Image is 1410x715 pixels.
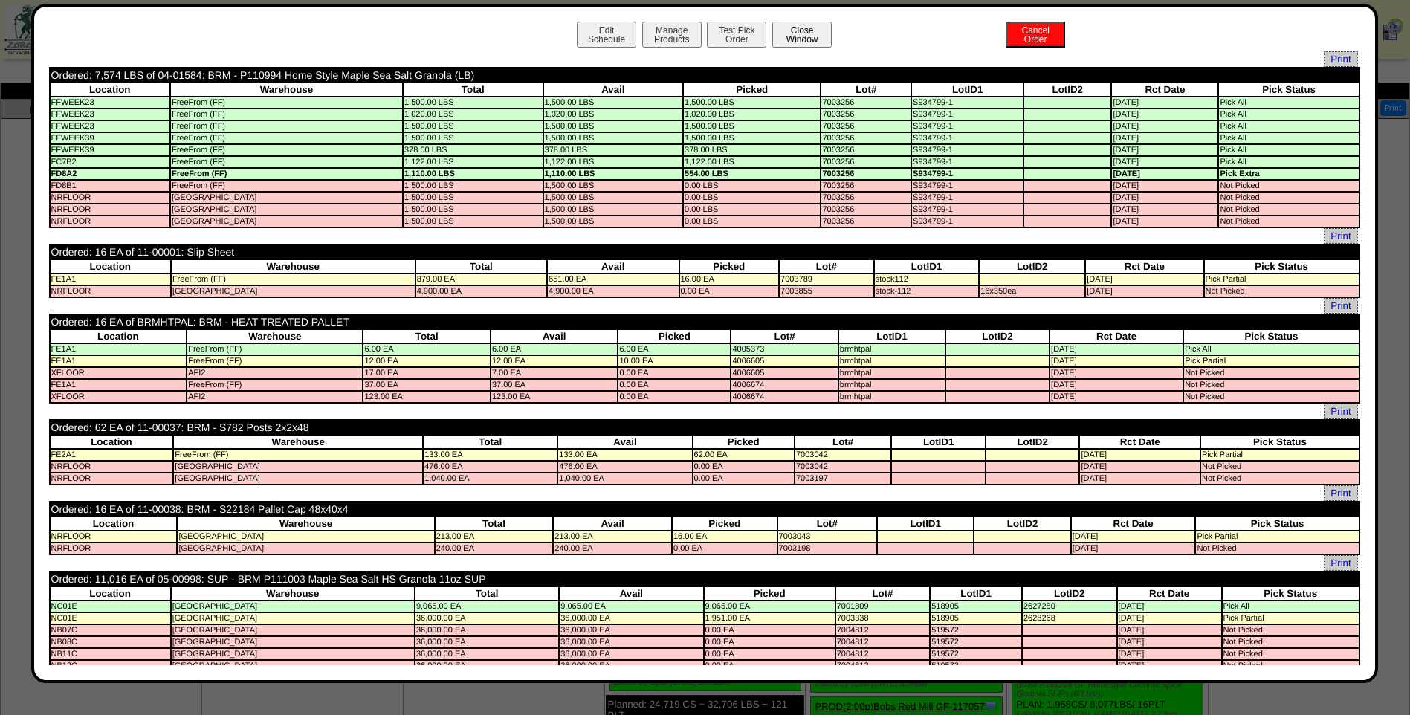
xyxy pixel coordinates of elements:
td: [DATE] [1112,216,1217,227]
th: Rct Date [1072,517,1195,530]
th: Picked [693,436,794,448]
td: [DATE] [1086,274,1203,285]
td: [GEOGRAPHIC_DATA] [174,473,422,484]
th: Lot# [780,260,873,273]
th: Avail [548,260,678,273]
th: Total [404,83,543,96]
td: Not Picked [1184,380,1359,390]
td: brmhtpal [839,368,945,378]
td: 0.00 LBS [684,204,820,215]
td: S934799-1 [912,121,1023,132]
td: 0.00 LBS [684,192,820,203]
td: AFI2 [187,368,362,378]
td: Ordered: 16 EA of 11-00038: BRM - S22184 Pallet Cap 48x40x4 [51,502,1070,516]
td: [DATE] [1112,121,1217,132]
td: NRFLOOR [51,192,169,203]
td: 1,040.00 EA [424,473,557,484]
td: [GEOGRAPHIC_DATA] [171,216,402,227]
td: FD8A2 [51,169,169,179]
td: 12.00 EA [491,356,617,366]
td: S934799-1 [912,145,1023,155]
td: NRFLOOR [51,286,170,297]
td: [DATE] [1112,133,1217,143]
th: LotID2 [946,330,1049,343]
td: [DATE] [1112,145,1217,155]
td: [DATE] [1112,181,1217,191]
td: FFWEEK23 [51,97,169,108]
th: Lot# [821,83,911,96]
button: ManageProducts [642,22,702,48]
th: Total [415,587,558,600]
td: 1,500.00 LBS [544,181,683,191]
td: 37.00 EA [363,380,489,390]
th: LotID1 [878,517,973,530]
td: 7003256 [821,216,911,227]
td: 554.00 LBS [684,169,820,179]
th: Rct Date [1086,260,1203,273]
th: Location [51,517,177,530]
td: Not Picked [1205,286,1359,297]
td: [DATE] [1112,109,1217,120]
td: S934799-1 [912,133,1023,143]
td: AFI2 [187,392,362,402]
button: Test PickOrder [707,22,766,48]
td: 1,500.00 LBS [544,216,683,227]
td: 4006605 [731,368,837,378]
td: 7003042 [795,462,890,472]
td: [DATE] [1112,157,1217,167]
th: Pick Status [1201,436,1359,448]
td: FreeFrom (FF) [171,145,402,155]
td: Ordered: 7,574 LBS of 04-01584: BRM - P110994 Home Style Maple Sea Salt Granola (LB) [51,68,1111,82]
td: 1,020.00 LBS [684,109,820,120]
th: Rct Date [1118,587,1221,600]
td: 651.00 EA [548,274,678,285]
td: 9,065.00 EA [560,601,702,612]
td: FE1A1 [51,380,187,390]
td: 1,500.00 LBS [404,216,543,227]
td: S934799-1 [912,157,1023,167]
button: EditSchedule [577,22,636,48]
td: 0.00 EA [618,368,730,378]
td: 240.00 EA [436,543,553,554]
td: Pick Extra [1219,169,1358,179]
th: Total [363,330,489,343]
td: 7003789 [780,274,873,285]
td: 7003855 [780,286,873,297]
span: Print [1324,298,1357,314]
td: 1,500.00 LBS [684,133,820,143]
th: Location [51,330,187,343]
td: 0.00 LBS [684,216,820,227]
td: FFWEEK23 [51,109,169,120]
td: 378.00 LBS [404,145,543,155]
td: [GEOGRAPHIC_DATA] [172,286,415,297]
td: FFWEEK39 [51,133,169,143]
th: Total [436,517,553,530]
th: Avail [491,330,617,343]
span: Print [1324,51,1357,67]
td: 9,065.00 EA [415,601,558,612]
td: Not Picked [1219,192,1358,203]
td: Pick Partial [1201,450,1359,460]
td: 16.00 EA [680,274,779,285]
td: FreeFrom (FF) [171,109,402,120]
td: FreeFrom (FF) [171,121,402,132]
th: Warehouse [172,587,414,600]
td: 7003256 [821,169,911,179]
th: Rct Date [1050,330,1183,343]
th: Location [51,436,173,448]
td: XFLOOR [51,368,187,378]
td: 7003043 [778,531,876,542]
td: 37.00 EA [491,380,617,390]
td: 4006674 [731,380,837,390]
th: Avail [560,587,702,600]
th: Picked [680,260,779,273]
td: 4005373 [731,344,837,355]
th: LotID2 [986,436,1079,448]
td: S934799-1 [912,204,1023,215]
td: 9,065.00 EA [705,601,835,612]
td: 62.00 EA [693,450,794,460]
td: Pick Partial [1196,531,1358,542]
td: 213.00 EA [554,531,671,542]
td: 4,900.00 EA [548,286,678,297]
button: CancelOrder [1006,22,1065,48]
